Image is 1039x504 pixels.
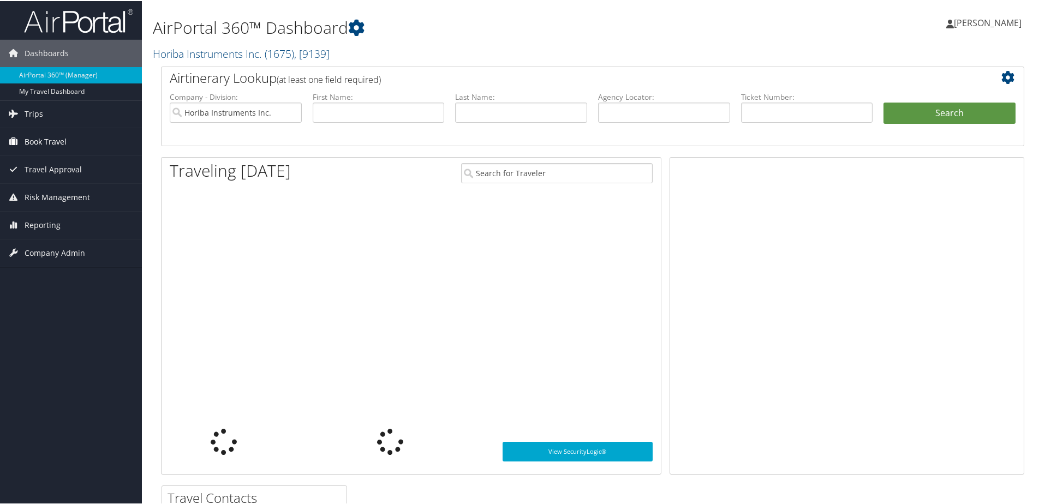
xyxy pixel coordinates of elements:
span: , [ 9139 ] [294,45,330,60]
label: First Name: [313,91,445,101]
span: Dashboards [25,39,69,66]
a: View SecurityLogic® [503,441,653,460]
a: Horiba Instruments Inc. [153,45,330,60]
img: airportal-logo.png [24,7,133,33]
h2: Airtinerary Lookup [170,68,944,86]
span: Company Admin [25,238,85,266]
span: Book Travel [25,127,67,154]
span: ( 1675 ) [265,45,294,60]
input: Search for Traveler [461,162,653,182]
span: Reporting [25,211,61,238]
h1: Traveling [DATE] [170,158,291,181]
h1: AirPortal 360™ Dashboard [153,15,739,38]
span: (at least one field required) [277,73,381,85]
label: Company - Division: [170,91,302,101]
button: Search [883,101,1016,123]
span: [PERSON_NAME] [954,16,1022,28]
label: Ticket Number: [741,91,873,101]
span: Risk Management [25,183,90,210]
span: Trips [25,99,43,127]
label: Agency Locator: [598,91,730,101]
span: Travel Approval [25,155,82,182]
a: [PERSON_NAME] [946,5,1032,38]
label: Last Name: [455,91,587,101]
